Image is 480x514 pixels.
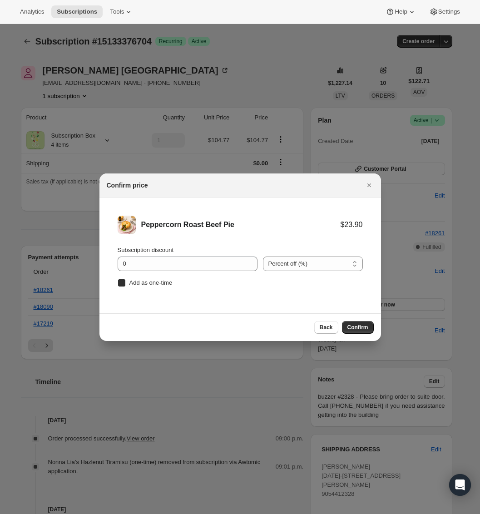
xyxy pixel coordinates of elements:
button: Back [314,321,338,334]
span: Add as one-time [129,279,173,286]
h2: Confirm price [107,181,148,190]
button: Tools [104,5,139,18]
span: Confirm [347,324,368,331]
span: Settings [438,8,460,15]
button: Close [363,179,376,192]
span: Analytics [20,8,44,15]
span: Subscription discount [118,247,174,253]
img: Peppercorn Roast Beef Pie [118,216,136,234]
button: Analytics [15,5,49,18]
span: Subscriptions [57,8,97,15]
div: $23.90 [341,220,363,229]
span: Back [320,324,333,331]
button: Subscriptions [51,5,103,18]
button: Confirm [342,321,374,334]
button: Settings [424,5,465,18]
div: Peppercorn Roast Beef Pie [141,220,341,229]
span: Help [395,8,407,15]
span: Tools [110,8,124,15]
div: Open Intercom Messenger [449,474,471,496]
button: Help [380,5,421,18]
